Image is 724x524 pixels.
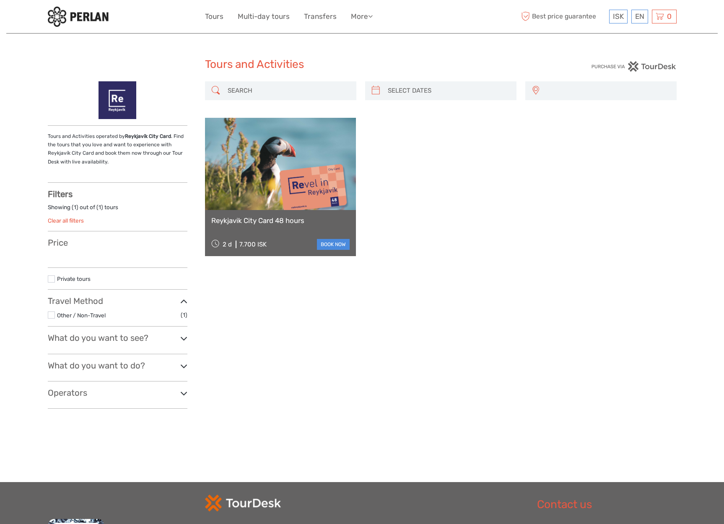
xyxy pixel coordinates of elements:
[238,10,290,23] a: Multi-day tours
[666,12,673,21] span: 0
[57,312,106,319] a: Other / Non-Travel
[74,203,76,211] label: 1
[223,241,232,248] span: 2 d
[224,83,352,98] input: SEARCH
[317,239,350,250] a: book now
[99,203,101,211] label: 1
[48,189,73,199] strong: Filters
[48,296,187,306] h3: Travel Method
[519,10,607,23] span: Best price guarantee
[48,203,187,216] div: Showing ( ) out of ( ) tours
[351,10,373,23] a: More
[211,216,350,225] a: Reykjavik City Card 48 hours
[384,83,512,98] input: SELECT DATES
[48,217,84,224] a: Clear all filters
[57,275,91,282] a: Private tours
[181,310,187,320] span: (1)
[48,6,109,27] img: 288-6a22670a-0f57-43d8-a107-52fbc9b92f2c_logo_small.jpg
[304,10,337,23] a: Transfers
[48,132,187,166] p: Tours and Activities operated by . Find the tours that you love and want to experience with Reykj...
[537,498,677,511] h2: Contact us
[239,241,267,248] div: 7.700 ISK
[99,81,136,119] img: 38076-1_logo_thumbnail.png
[613,12,624,21] span: ISK
[48,333,187,343] h3: What do you want to see?
[48,388,187,398] h3: Operators
[205,58,519,71] h1: Tours and Activities
[205,10,223,23] a: Tours
[591,61,676,72] img: PurchaseViaTourDesk.png
[48,238,187,248] h3: Price
[205,495,281,511] img: td-logo-white.png
[631,10,648,23] div: EN
[125,133,171,139] strong: Reykjavík City Card
[48,361,187,371] h3: What do you want to do?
